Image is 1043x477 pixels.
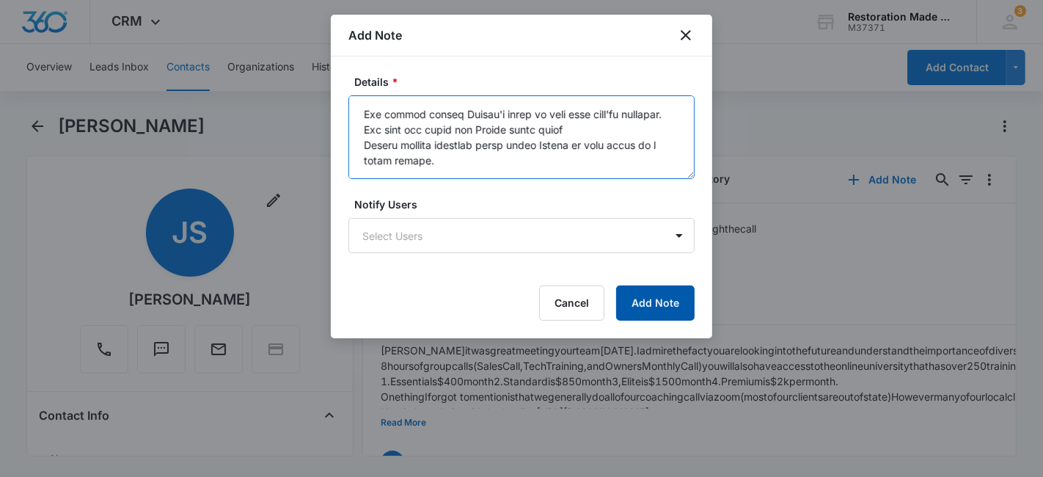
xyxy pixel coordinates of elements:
[539,285,604,321] button: Cancel
[354,197,700,212] label: Notify Users
[677,26,695,44] button: close
[616,285,695,321] button: Add Note
[348,95,695,179] textarea: Lore ips Dolor Sitam Consecte Adip Elitsed Doeiu Tempo Incidi Utlabo Etdoloremag Aliq eni Admin V...
[348,26,402,44] h1: Add Note
[354,74,700,90] label: Details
